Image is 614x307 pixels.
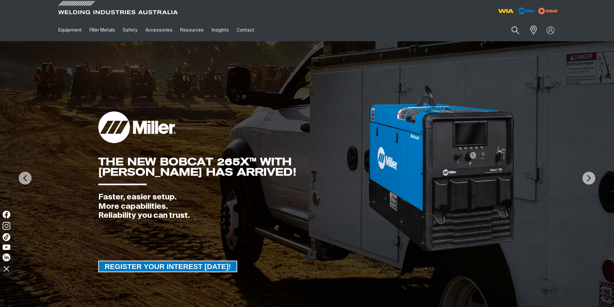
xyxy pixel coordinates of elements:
[208,19,232,41] a: Insights
[98,157,367,177] div: THE NEW BOBCAT 265X™ WITH [PERSON_NAME] HAS ARRIVED!
[504,23,526,38] button: Search products
[3,211,10,218] img: Facebook
[536,6,560,16] img: miller
[3,245,10,250] img: YouTube
[99,261,237,272] span: REGISTER YOUR INTEREST [DATE]!
[1,263,12,274] img: hide socials
[98,193,367,220] div: Faster, easier setup. More capabilities. Reliability you can trust.
[119,19,141,41] a: Safety
[54,19,86,41] a: Equipment
[3,233,10,241] img: TikTok
[3,254,10,261] img: LinkedIn
[496,23,526,38] input: Product name or item number...
[141,19,176,41] a: Accessories
[233,19,258,41] a: Contact
[86,19,119,41] a: Filler Metals
[582,172,595,185] img: NextArrow
[176,19,208,41] a: Resources
[3,222,10,230] img: Instagram
[98,261,238,272] a: REGISTER YOUR INTEREST TODAY!
[54,19,434,41] nav: Main
[19,172,32,185] img: PrevArrow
